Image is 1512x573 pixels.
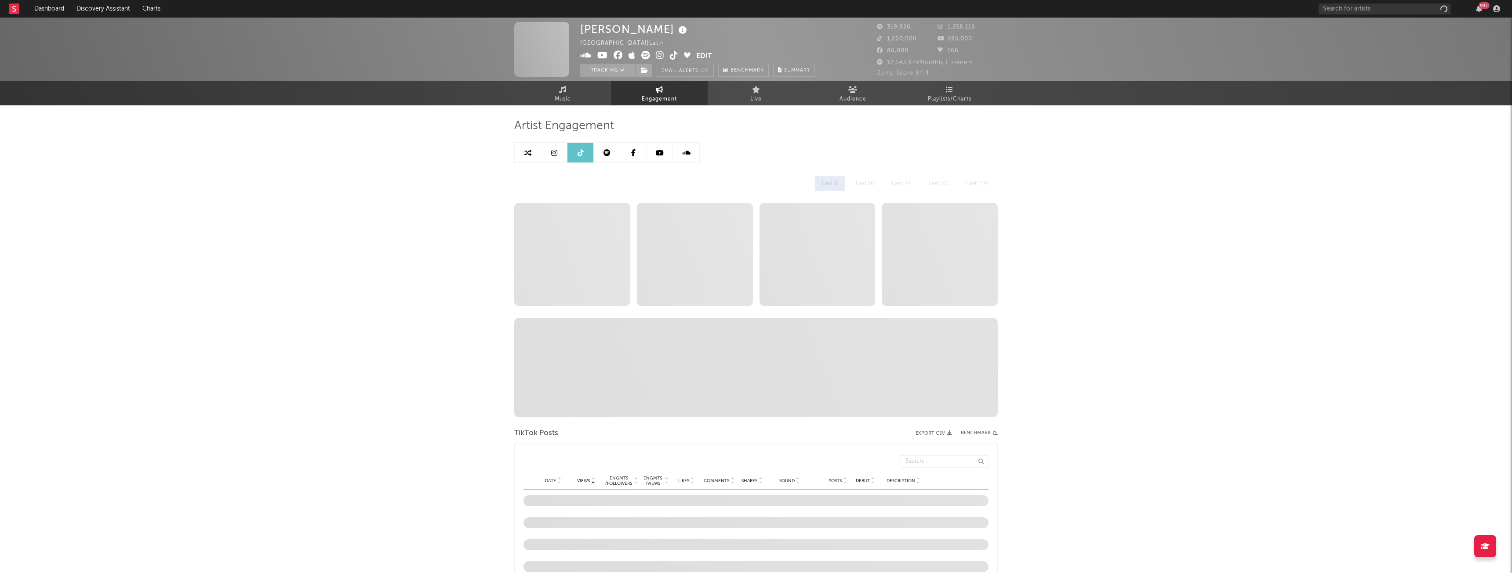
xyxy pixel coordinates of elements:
span: 86,000 [877,48,909,54]
span: TikTok Posts [514,428,558,439]
button: Email AlertsOn [657,64,714,77]
span: 319,826 [877,24,911,30]
div: [PERSON_NAME] [580,22,689,36]
span: Comments [704,478,729,483]
span: Benchmark [731,65,764,76]
span: 1,200,000 [877,36,917,42]
span: Playlists/Charts [928,94,971,105]
span: Posts [829,478,842,483]
div: [GEOGRAPHIC_DATA] | Latin [580,38,674,49]
div: Last 16 [849,176,881,191]
button: 99+ [1476,5,1482,12]
div: 99 + [1479,2,1490,9]
div: Engmts / Followers [605,476,632,486]
input: Search for artists [1319,4,1450,14]
span: 766 [938,48,959,54]
span: Sound [779,478,795,483]
span: Audience [840,94,866,105]
button: Tracking [580,64,635,77]
span: 12,543,979 Monthly Listeners [877,60,973,65]
button: Export CSV [916,431,952,436]
span: Shares [741,478,757,483]
span: Summary [784,68,810,73]
span: Likes [678,478,689,483]
a: Engagement [611,81,708,105]
a: Benchmark [718,64,769,77]
button: Summary [773,64,815,77]
span: Engagement [642,94,677,105]
button: Edit [696,51,712,62]
a: Playlists/Charts [901,81,998,105]
span: Views [577,478,590,483]
span: Artist Engagement [514,121,614,131]
a: Music [514,81,611,105]
span: Description [887,478,915,483]
input: Search... [901,455,989,468]
div: Last 50 [922,176,955,191]
span: Music [555,94,571,105]
div: Last 8 [815,176,845,191]
a: Benchmark [961,428,998,439]
span: 285,000 [938,36,972,42]
div: Last 24 [885,176,918,191]
span: Live [750,94,762,105]
a: Audience [804,81,901,105]
a: Live [708,81,804,105]
div: Engmts / Views [642,476,663,486]
em: On [701,68,709,73]
div: Last 100 [960,176,996,191]
span: Date [545,478,556,483]
span: 1,258,116 [938,24,975,30]
span: Jump Score: 84.4 [877,70,929,76]
span: Debut [856,478,870,483]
